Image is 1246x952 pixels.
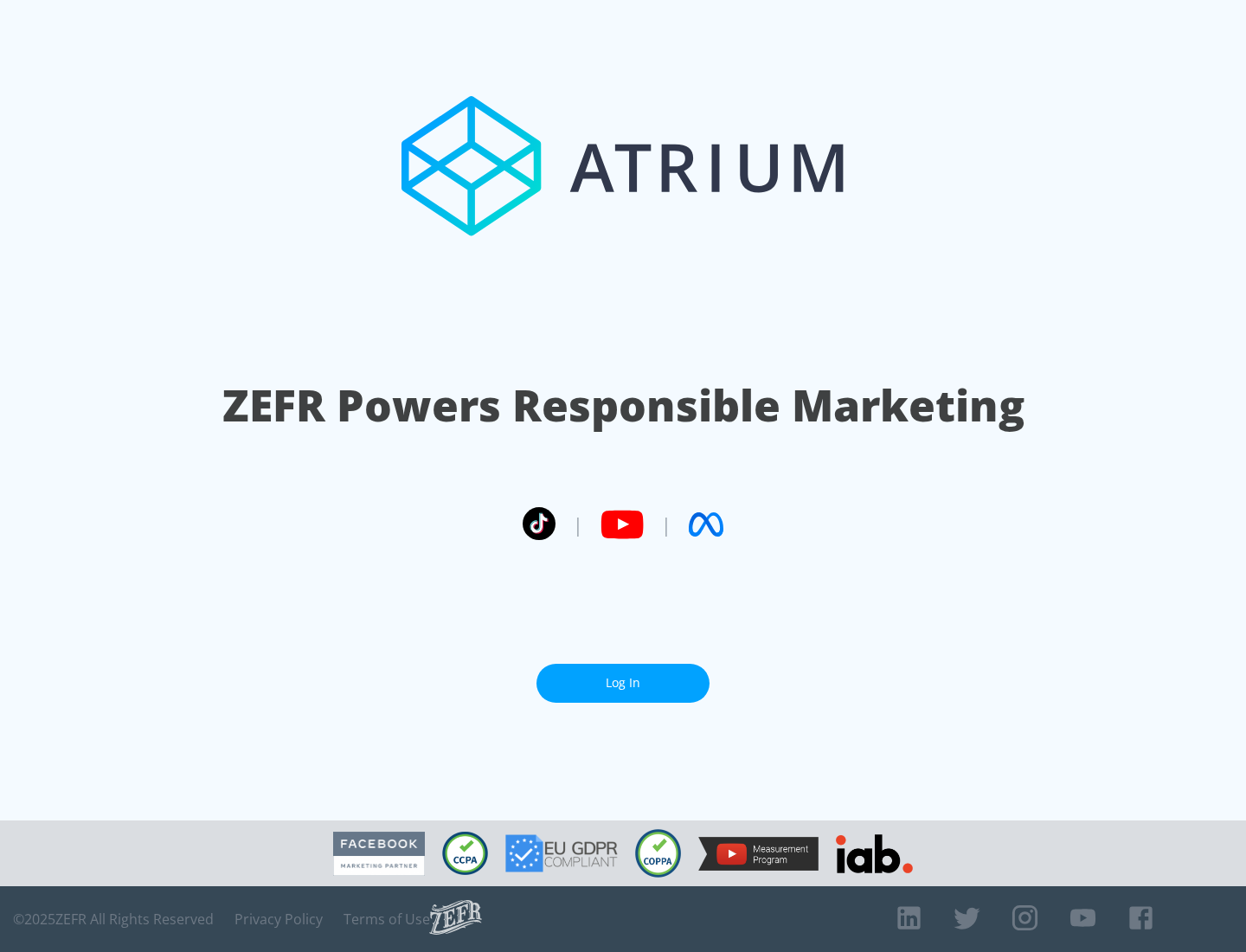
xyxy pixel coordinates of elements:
a: Log In [536,664,710,703]
a: Terms of Use [344,910,430,928]
h1: ZEFR Powers Responsible Marketing [222,376,1024,435]
img: Facebook Marketing Partner [333,832,425,876]
img: YouTube Measurement Program [698,837,819,871]
img: COPPA Compliant [635,829,681,878]
span: | [661,511,671,537]
span: | [573,511,583,537]
a: Privacy Policy [234,910,323,928]
img: CCPA Compliant [442,832,488,875]
span: © 2025 ZEFR All Rights Reserved [13,910,214,928]
img: IAB [836,834,913,873]
img: GDPR Compliant [505,834,618,872]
